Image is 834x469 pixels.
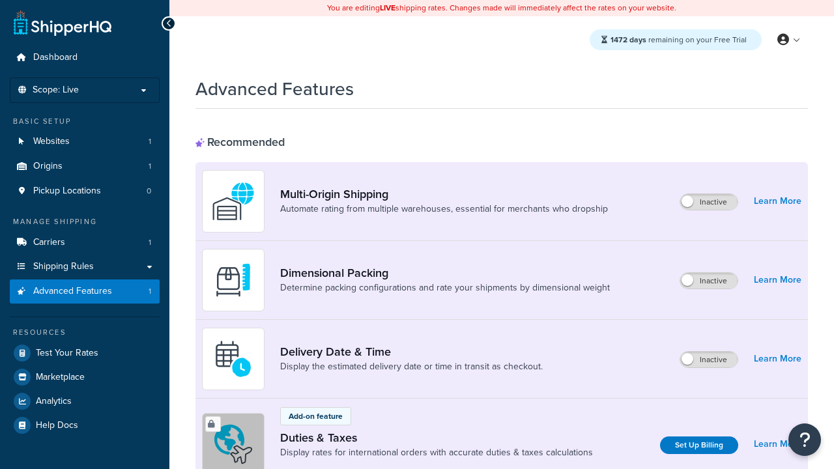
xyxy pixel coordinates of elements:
[754,192,801,210] a: Learn More
[36,372,85,383] span: Marketplace
[380,2,395,14] b: LIVE
[33,186,101,197] span: Pickup Locations
[33,261,94,272] span: Shipping Rules
[611,34,747,46] span: remaining on your Free Trial
[10,327,160,338] div: Resources
[10,279,160,304] li: Advanced Features
[33,286,112,297] span: Advanced Features
[36,348,98,359] span: Test Your Rates
[36,396,72,407] span: Analytics
[10,390,160,413] a: Analytics
[280,360,543,373] a: Display the estimated delivery date or time in transit as checkout.
[10,116,160,127] div: Basic Setup
[10,46,160,70] a: Dashboard
[10,130,160,154] li: Websites
[10,255,160,279] a: Shipping Rules
[149,237,151,248] span: 1
[149,161,151,172] span: 1
[680,273,738,289] label: Inactive
[210,178,256,224] img: WatD5o0RtDAAAAAElFTkSuQmCC
[754,435,801,453] a: Learn More
[10,154,160,178] li: Origins
[147,186,151,197] span: 0
[10,179,160,203] a: Pickup Locations0
[210,336,256,382] img: gfkeb5ejjkALwAAAABJRU5ErkJggg==
[280,446,593,459] a: Display rates for international orders with accurate duties & taxes calculations
[195,76,354,102] h1: Advanced Features
[280,203,608,216] a: Automate rating from multiple warehouses, essential for merchants who dropship
[10,154,160,178] a: Origins1
[280,281,610,294] a: Determine packing configurations and rate your shipments by dimensional weight
[210,257,256,303] img: DTVBYsAAAAAASUVORK5CYII=
[611,34,646,46] strong: 1472 days
[149,286,151,297] span: 1
[280,431,593,445] a: Duties & Taxes
[10,179,160,203] li: Pickup Locations
[33,136,70,147] span: Websites
[680,352,738,367] label: Inactive
[33,85,79,96] span: Scope: Live
[788,423,821,456] button: Open Resource Center
[36,420,78,431] span: Help Docs
[10,130,160,154] a: Websites1
[33,161,63,172] span: Origins
[10,231,160,255] li: Carriers
[10,216,160,227] div: Manage Shipping
[33,237,65,248] span: Carriers
[754,271,801,289] a: Learn More
[660,436,738,454] a: Set Up Billing
[149,136,151,147] span: 1
[10,231,160,255] a: Carriers1
[280,266,610,280] a: Dimensional Packing
[10,341,160,365] a: Test Your Rates
[680,194,738,210] label: Inactive
[280,345,543,359] a: Delivery Date & Time
[10,279,160,304] a: Advanced Features1
[754,350,801,368] a: Learn More
[195,135,285,149] div: Recommended
[10,365,160,389] a: Marketplace
[289,410,343,422] p: Add-on feature
[33,52,78,63] span: Dashboard
[280,187,608,201] a: Multi-Origin Shipping
[10,414,160,437] a: Help Docs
